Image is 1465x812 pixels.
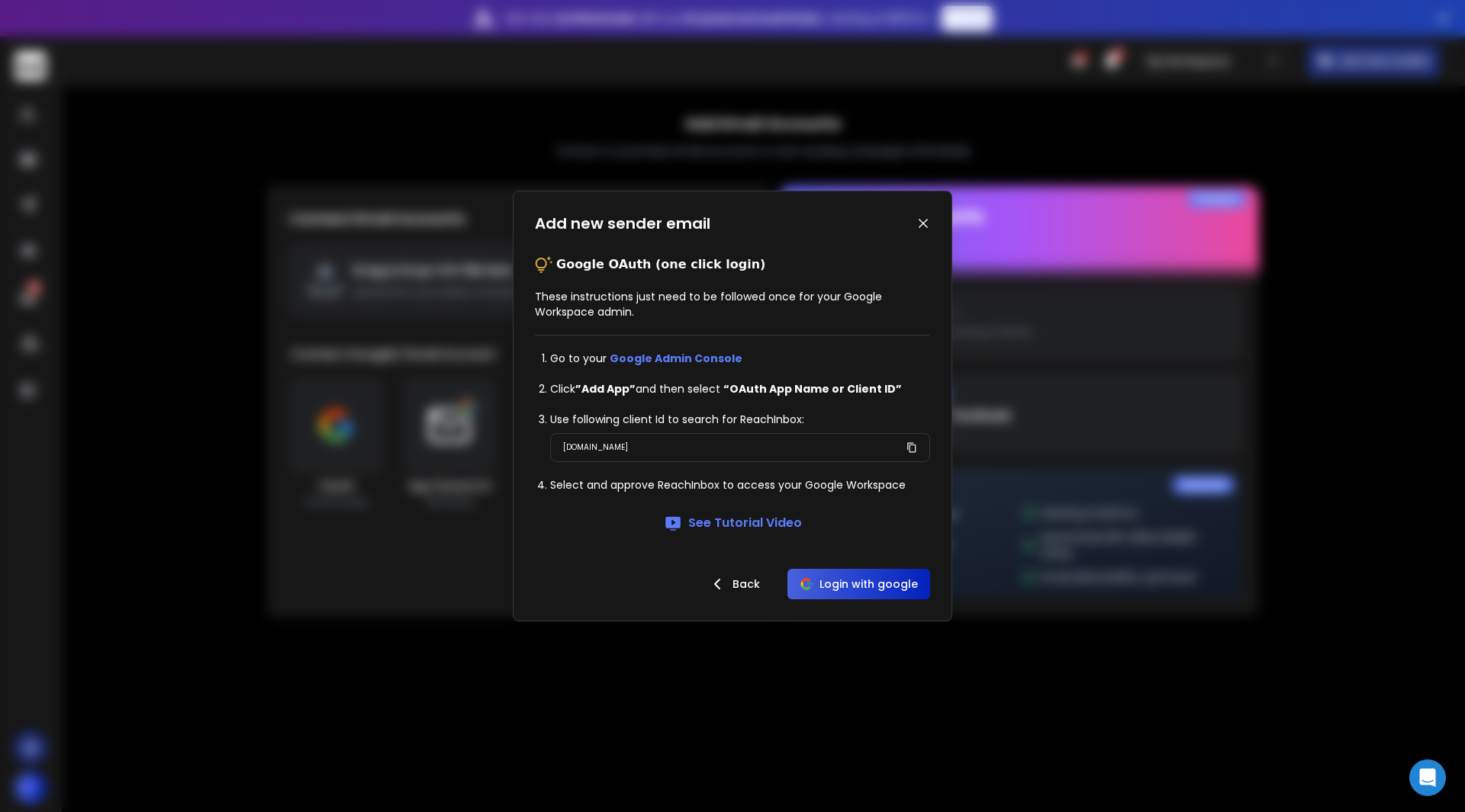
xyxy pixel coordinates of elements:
[1409,759,1446,796] div: Open Intercom Messenger
[787,569,930,599] button: Login with google
[550,477,930,493] li: Select and approve ReachInbox to access your Google Workspace
[610,351,742,366] a: Google Admin Console
[550,412,930,427] li: Use following client Id to search for ReachInbox:
[723,381,902,396] strong: “OAuth App Name or Client ID”
[563,440,628,455] p: [DOMAIN_NAME]
[664,514,802,532] a: See Tutorial Video
[556,255,765,274] p: Google OAuth (one click login)
[535,213,710,234] h1: Add new sender email
[535,289,930,319] p: These instructions just need to be followed once for your Google Workspace admin.
[550,381,930,396] li: Click and then select
[535,255,553,274] img: tips
[575,381,636,396] strong: ”Add App”
[550,351,930,366] li: Go to your
[696,569,772,599] button: Back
